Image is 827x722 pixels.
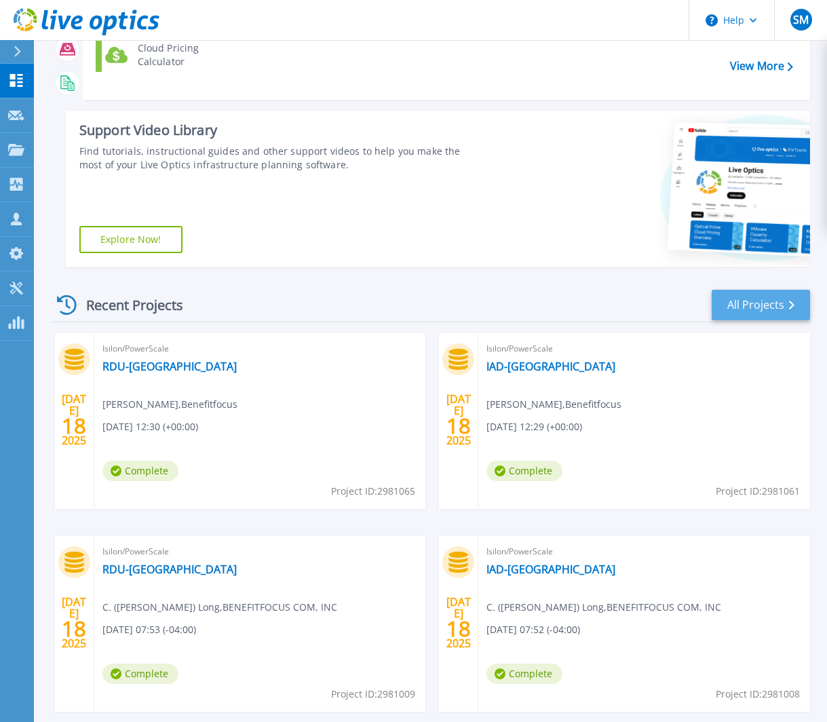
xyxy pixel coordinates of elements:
div: [DATE] 2025 [61,598,87,647]
span: Isilon/PowerScale [102,544,418,559]
span: Isilon/PowerScale [486,544,802,559]
span: 18 [446,420,471,432]
span: Complete [102,664,178,684]
span: Isilon/PowerScale [486,341,802,356]
span: SM [793,14,809,25]
a: IAD-[GEOGRAPHIC_DATA] [486,360,615,373]
a: RDU-[GEOGRAPHIC_DATA] [102,563,237,576]
a: View More [730,60,793,73]
span: 18 [62,623,86,634]
div: [DATE] 2025 [446,395,472,444]
span: Complete [486,664,562,684]
span: [DATE] 07:52 (-04:00) [486,622,580,637]
a: RDU-[GEOGRAPHIC_DATA] [102,360,237,373]
span: Complete [102,461,178,481]
div: Find tutorials, instructional guides and other support videos to help you make the most of your L... [79,145,465,172]
span: Complete [486,461,562,481]
span: Project ID: 2981008 [716,687,800,702]
span: [DATE] 07:53 (-04:00) [102,622,196,637]
span: Project ID: 2981061 [716,484,800,499]
a: All Projects [712,290,810,320]
a: Cloud Pricing Calculator [96,38,235,72]
span: Project ID: 2981065 [331,484,415,499]
div: Recent Projects [52,288,201,322]
span: Isilon/PowerScale [102,341,418,356]
span: C. ([PERSON_NAME]) Long , BENEFITFOCUS COM, INC [486,600,721,615]
div: [DATE] 2025 [446,598,472,647]
span: [DATE] 12:30 (+00:00) [102,419,198,434]
span: 18 [62,420,86,432]
a: IAD-[GEOGRAPHIC_DATA] [486,563,615,576]
span: [DATE] 12:29 (+00:00) [486,419,582,434]
div: Support Video Library [79,121,465,139]
div: [DATE] 2025 [61,395,87,444]
a: Explore Now! [79,226,182,253]
span: C. ([PERSON_NAME]) Long , BENEFITFOCUS COM, INC [102,600,337,615]
span: [PERSON_NAME] , Benefitfocus [102,397,237,412]
div: Cloud Pricing Calculator [131,41,231,69]
span: 18 [446,623,471,634]
span: Project ID: 2981009 [331,687,415,702]
span: [PERSON_NAME] , Benefitfocus [486,397,621,412]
